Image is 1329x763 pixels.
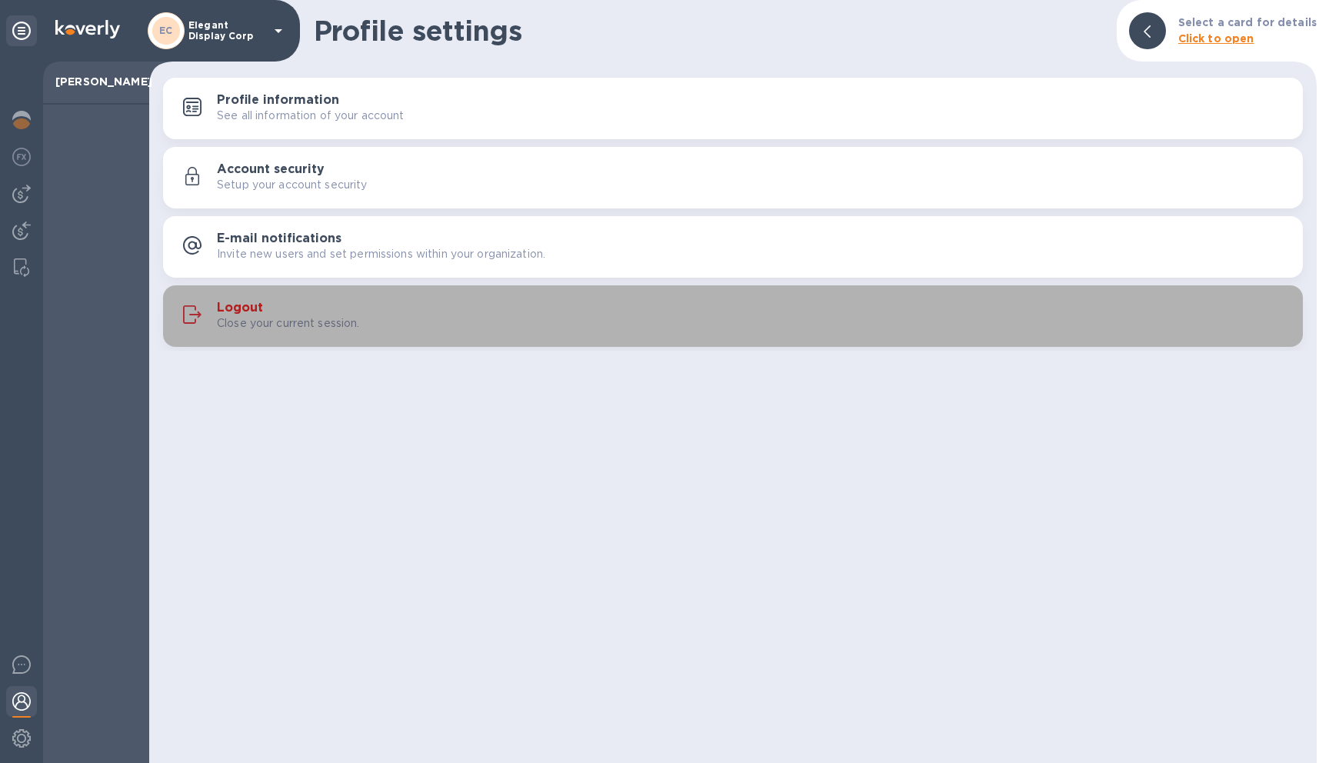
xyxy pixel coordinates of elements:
[217,108,405,124] p: See all information of your account
[55,20,120,38] img: Logo
[188,20,265,42] p: Elegant Display Corp
[217,93,339,108] h3: Profile information
[217,177,368,193] p: Setup your account security
[217,232,341,246] h3: E-mail notifications
[314,15,1104,47] h1: Profile settings
[163,216,1303,278] button: E-mail notificationsInvite new users and set permissions within your organization.
[217,301,263,315] h3: Logout
[1178,32,1254,45] b: Click to open
[163,285,1303,347] button: LogoutClose your current session.
[55,74,137,89] p: [PERSON_NAME]
[159,25,173,36] b: EC
[12,148,31,166] img: Foreign exchange
[217,315,360,332] p: Close your current session.
[163,78,1303,139] button: Profile informationSee all information of your account
[163,147,1303,208] button: Account securitySetup your account security
[217,246,545,262] p: Invite new users and set permissions within your organization.
[1178,16,1317,28] b: Select a card for details
[6,15,37,46] div: Unpin categories
[217,162,325,177] h3: Account security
